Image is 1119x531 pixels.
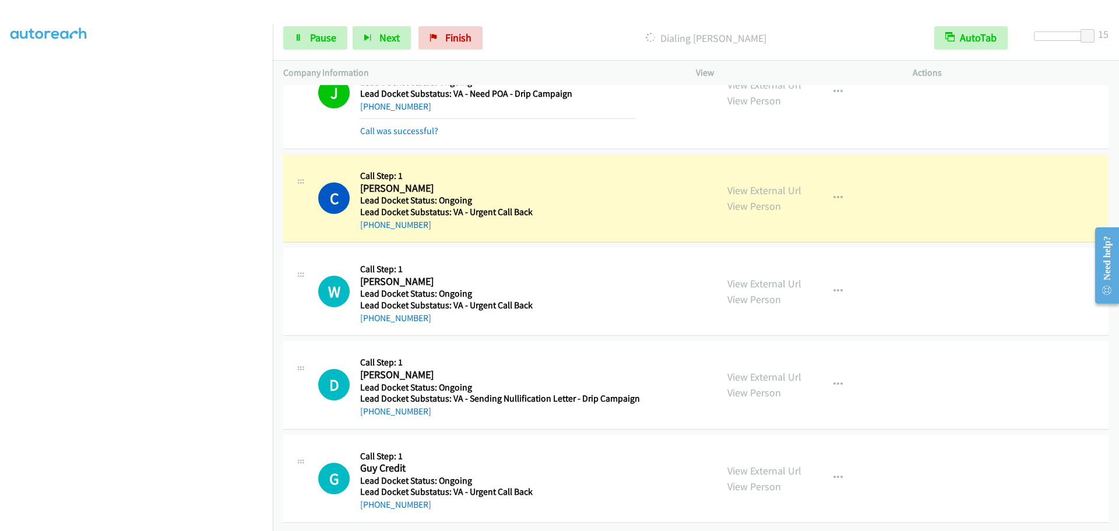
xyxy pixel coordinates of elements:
[360,125,438,136] a: Call was successful?
[727,480,781,493] a: View Person
[727,277,801,290] a: View External Url
[283,26,347,50] a: Pause
[1098,26,1109,42] div: 15
[934,26,1008,50] button: AutoTab
[727,370,801,384] a: View External Url
[318,369,350,400] div: The call is yet to be attempted
[727,94,781,107] a: View Person
[445,31,471,44] span: Finish
[913,66,1109,80] p: Actions
[318,276,350,307] h1: W
[310,31,336,44] span: Pause
[727,464,801,477] a: View External Url
[360,275,533,289] h2: [PERSON_NAME]
[360,475,533,487] h5: Lead Docket Status: Ongoing
[360,206,635,218] h5: Lead Docket Substatus: VA - Urgent Call Back
[360,393,640,405] h5: Lead Docket Substatus: VA - Sending Nullification Letter - Drip Campaign
[360,219,431,230] a: [PHONE_NUMBER]
[318,182,350,214] h1: C
[360,486,533,498] h5: Lead Docket Substatus: VA - Urgent Call Back
[727,386,781,399] a: View Person
[318,369,350,400] h1: D
[318,463,350,494] h1: G
[360,499,431,510] a: [PHONE_NUMBER]
[727,78,801,92] a: View External Url
[360,195,635,206] h5: Lead Docket Status: Ongoing
[418,26,483,50] a: Finish
[353,26,411,50] button: Next
[727,184,801,197] a: View External Url
[360,182,635,195] h2: [PERSON_NAME]
[360,88,635,100] h5: Lead Docket Substatus: VA - Need POA - Drip Campaign
[360,288,533,300] h5: Lead Docket Status: Ongoing
[1085,219,1119,312] iframe: Resource Center
[283,66,675,80] p: Company Information
[360,451,533,462] h5: Call Step: 1
[360,170,635,182] h5: Call Step: 1
[498,30,913,46] p: Dialing [PERSON_NAME]
[360,382,640,393] h5: Lead Docket Status: Ongoing
[727,199,781,213] a: View Person
[360,357,640,368] h5: Call Step: 1
[727,293,781,306] a: View Person
[360,101,431,112] a: [PHONE_NUMBER]
[318,463,350,494] div: The call is yet to be attempted
[318,276,350,307] div: The call is yet to be attempted
[379,31,400,44] span: Next
[360,406,431,417] a: [PHONE_NUMBER]
[696,66,892,80] p: View
[360,462,533,475] h2: Guy Credit
[360,312,431,323] a: [PHONE_NUMBER]
[360,263,533,275] h5: Call Step: 1
[360,368,640,382] h2: [PERSON_NAME]
[318,77,350,108] h1: J
[360,300,533,311] h5: Lead Docket Substatus: VA - Urgent Call Back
